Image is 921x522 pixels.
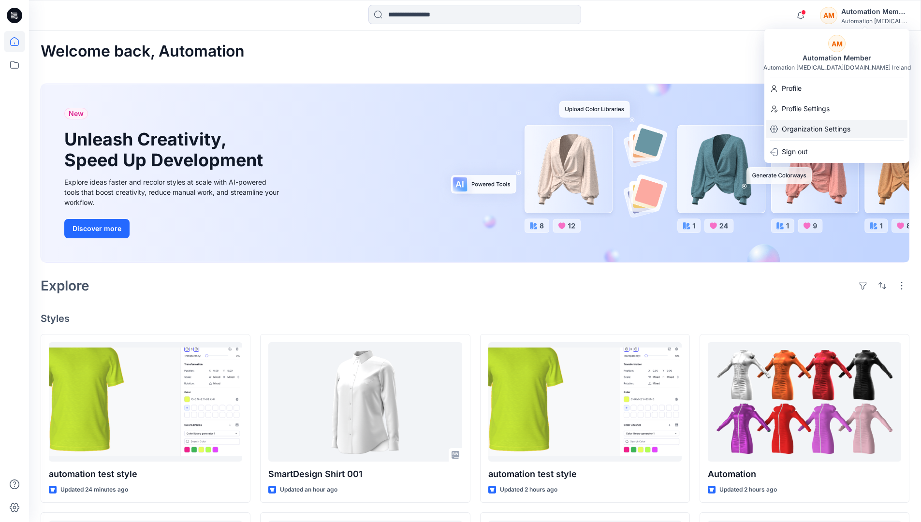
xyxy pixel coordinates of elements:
div: Explore ideas faster and recolor styles at scale with AI-powered tools that boost creativity, red... [64,177,282,207]
p: automation test style [49,467,242,481]
p: Updated 24 minutes ago [60,485,128,495]
h2: Welcome back, Automation [41,43,245,60]
a: Discover more [64,219,282,238]
p: Automation [708,467,901,481]
div: AM [828,35,846,52]
p: Profile [782,79,802,98]
p: Sign out [782,143,808,161]
a: automation test style [488,342,682,462]
p: Updated an hour ago [280,485,337,495]
div: Automation [MEDICAL_DATA]... [841,17,909,25]
a: Organization Settings [764,120,909,138]
p: Organization Settings [782,120,850,138]
div: Automation Member [797,52,877,64]
p: Profile Settings [782,100,830,118]
h1: Unleash Creativity, Speed Up Development [64,129,267,171]
a: Profile Settings [764,100,909,118]
div: Automation Member [841,6,909,17]
a: Automation [708,342,901,462]
h2: Explore [41,278,89,293]
p: SmartDesign Shirt 001 [268,467,462,481]
h4: Styles [41,313,909,324]
div: Automation [MEDICAL_DATA][DOMAIN_NAME] Ireland [763,64,911,71]
button: Discover more [64,219,130,238]
a: SmartDesign Shirt 001 [268,342,462,462]
p: automation test style [488,467,682,481]
a: automation test style [49,342,242,462]
a: Profile [764,79,909,98]
div: AM [820,7,837,24]
p: Updated 2 hours ago [719,485,777,495]
span: New [69,108,84,119]
p: Updated 2 hours ago [500,485,557,495]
